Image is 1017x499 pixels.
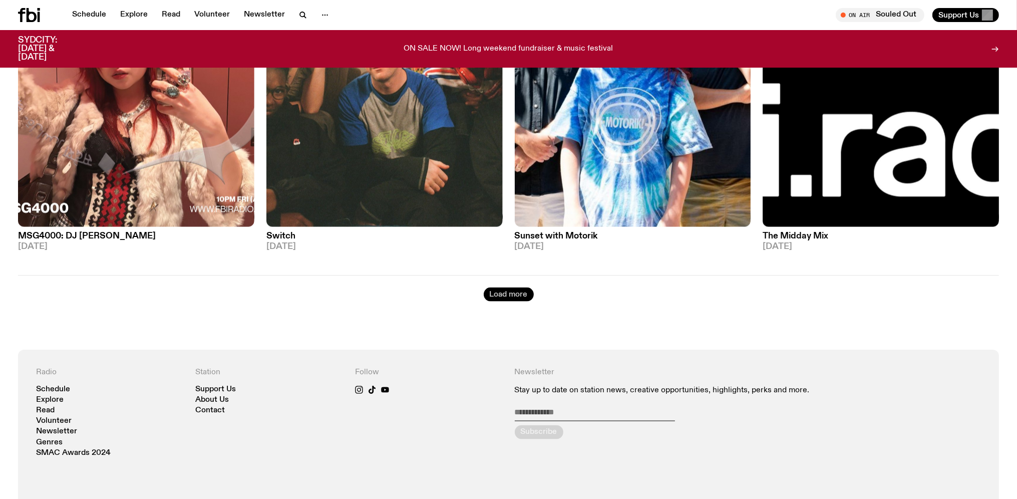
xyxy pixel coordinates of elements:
[515,368,822,377] h4: Newsletter
[188,8,236,22] a: Volunteer
[266,232,503,240] h3: Switch
[763,227,999,251] a: The Midday Mix[DATE]
[66,8,112,22] a: Schedule
[18,232,254,240] h3: MSG4000: DJ [PERSON_NAME]
[18,36,82,62] h3: SYDCITY: [DATE] & [DATE]
[36,449,111,457] a: SMAC Awards 2024
[404,45,613,54] p: ON SALE NOW! Long weekend fundraiser & music festival
[36,439,63,446] a: Genres
[515,242,751,251] span: [DATE]
[938,11,979,20] span: Support Us
[36,396,64,404] a: Explore
[36,368,184,377] h4: Radio
[18,227,254,251] a: MSG4000: DJ [PERSON_NAME][DATE]
[238,8,291,22] a: Newsletter
[18,242,254,251] span: [DATE]
[763,232,999,240] h3: The Midday Mix
[515,386,822,395] p: Stay up to date on station news, creative opportunities, highlights, perks and more.
[196,386,236,393] a: Support Us
[196,407,225,414] a: Contact
[114,8,154,22] a: Explore
[266,227,503,251] a: Switch[DATE]
[156,8,186,22] a: Read
[484,288,534,302] button: Load more
[196,368,344,377] h4: Station
[836,8,924,22] button: On AirSouled Out
[36,386,70,393] a: Schedule
[196,396,229,404] a: About Us
[763,242,999,251] span: [DATE]
[36,407,55,414] a: Read
[355,368,503,377] h4: Follow
[266,242,503,251] span: [DATE]
[36,428,77,435] a: Newsletter
[515,425,563,439] button: Subscribe
[932,8,999,22] button: Support Us
[515,232,751,240] h3: Sunset with Motorik
[515,227,751,251] a: Sunset with Motorik[DATE]
[36,417,72,425] a: Volunteer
